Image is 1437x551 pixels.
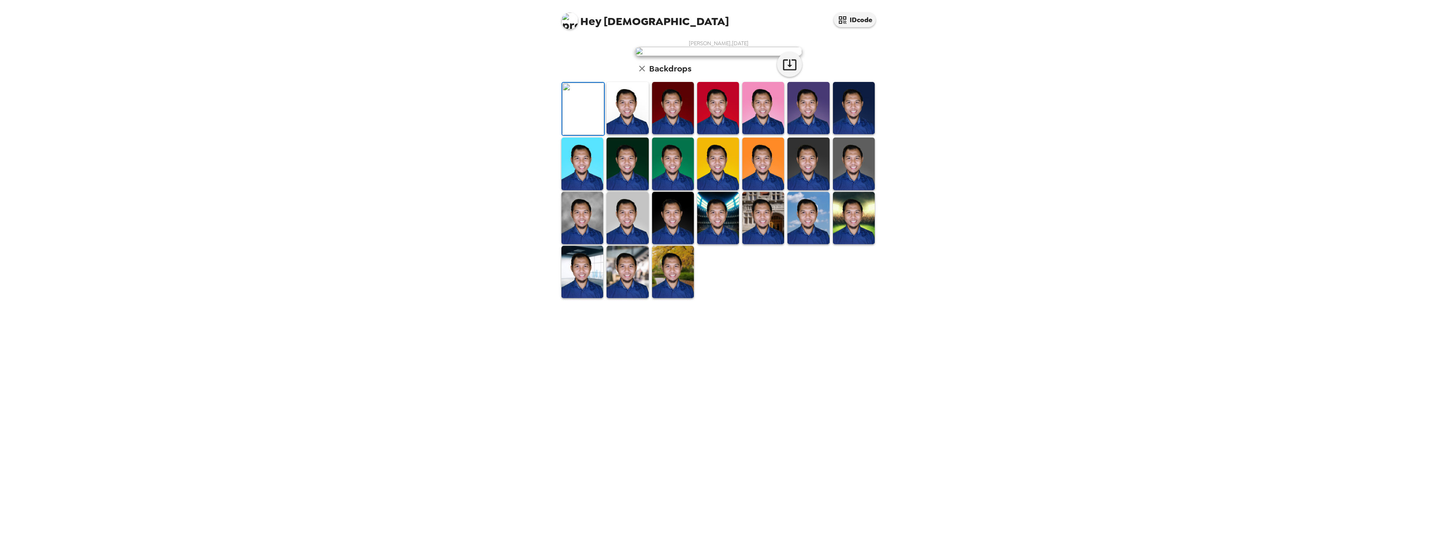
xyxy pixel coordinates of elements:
img: Original [562,83,604,135]
span: [DEMOGRAPHIC_DATA] [561,8,729,27]
span: Hey [580,14,601,29]
img: user [635,47,802,56]
span: [PERSON_NAME] , [DATE] [689,40,749,47]
button: IDcode [834,13,876,27]
h6: Backdrops [649,62,691,75]
img: profile pic [561,13,578,29]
